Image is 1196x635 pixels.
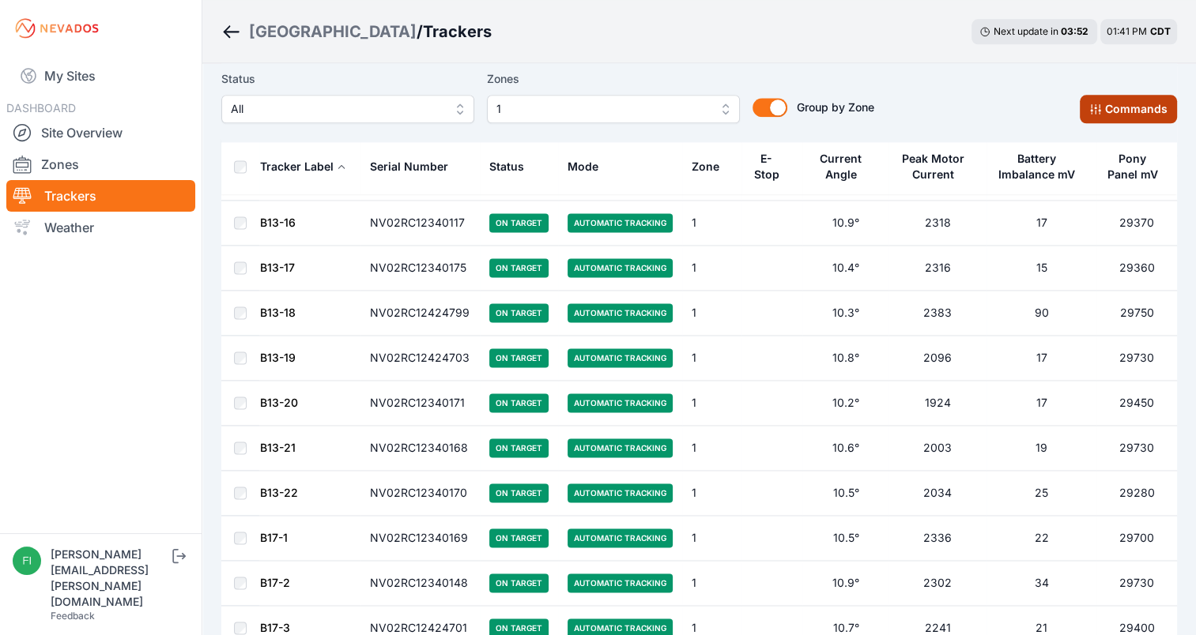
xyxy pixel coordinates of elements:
[260,576,290,589] a: B17-2
[360,426,480,471] td: NV02RC12340168
[260,486,298,499] a: B13-22
[6,117,195,148] a: Site Overview
[260,396,298,409] a: B13-20
[802,381,889,426] td: 10.2°
[489,393,549,412] span: On Target
[802,471,889,516] td: 10.5°
[889,246,986,291] td: 2316
[682,561,741,606] td: 1
[996,151,1077,182] div: Battery Imbalance mV
[1096,201,1177,246] td: 29370
[889,381,986,426] td: 1924
[1096,516,1177,561] td: 29700
[568,573,673,592] span: Automatic Tracking
[1106,140,1168,194] button: Pony Panel mV
[489,528,549,547] span: On Target
[692,159,719,175] div: Zone
[682,471,741,516] td: 1
[260,261,295,274] a: B13-17
[994,25,1058,37] span: Next update in
[51,610,95,622] a: Feedback
[568,159,598,175] div: Mode
[802,246,889,291] td: 10.4°
[682,291,741,336] td: 1
[6,101,76,115] span: DASHBOARD
[13,547,41,575] img: fidel.lopez@prim.com
[682,426,741,471] td: 1
[1150,25,1171,37] span: CDT
[802,201,889,246] td: 10.9°
[489,348,549,367] span: On Target
[751,151,782,182] div: E-Stop
[568,393,673,412] span: Automatic Tracking
[370,159,448,175] div: Serial Number
[987,336,1097,381] td: 17
[996,140,1088,194] button: Battery Imbalance mV
[6,212,195,243] a: Weather
[260,148,346,186] button: Tracker Label
[692,148,732,186] button: Zone
[489,438,549,457] span: On Target
[568,348,673,367] span: Automatic Tracking
[260,441,296,454] a: B13-21
[568,213,673,232] span: Automatic Tracking
[987,201,1097,246] td: 17
[360,291,480,336] td: NV02RC12424799
[13,16,101,41] img: Nevados
[751,140,793,194] button: E-Stop
[1096,426,1177,471] td: 29730
[249,21,417,43] a: [GEOGRAPHIC_DATA]
[221,11,492,52] nav: Breadcrumb
[51,547,169,610] div: [PERSON_NAME][EMAIL_ADDRESS][PERSON_NAME][DOMAIN_NAME]
[489,148,537,186] button: Status
[6,148,195,180] a: Zones
[1096,246,1177,291] td: 29360
[682,336,741,381] td: 1
[1106,151,1158,182] div: Pony Panel mV
[797,100,874,114] span: Group by Zone
[802,291,889,336] td: 10.3°
[812,151,869,182] div: Current Angle
[889,426,986,471] td: 2003
[987,426,1097,471] td: 19
[489,573,549,592] span: On Target
[1096,291,1177,336] td: 29750
[889,516,986,561] td: 2336
[568,258,673,277] span: Automatic Tracking
[260,306,296,319] a: B13-18
[568,148,611,186] button: Mode
[489,258,549,277] span: On Target
[1096,561,1177,606] td: 29730
[496,100,708,118] span: 1
[802,426,889,471] td: 10.6°
[260,351,296,364] a: B13-19
[360,561,480,606] td: NV02RC12340148
[568,438,673,457] span: Automatic Tracking
[489,303,549,322] span: On Target
[568,528,673,547] span: Automatic Tracking
[1096,336,1177,381] td: 29730
[260,621,290,634] a: B17-3
[489,159,524,175] div: Status
[987,246,1097,291] td: 15
[423,21,492,43] h3: Trackers
[889,291,986,336] td: 2383
[802,561,889,606] td: 10.9°
[1107,25,1147,37] span: 01:41 PM
[487,95,740,123] button: 1
[889,336,986,381] td: 2096
[260,159,334,175] div: Tracker Label
[1061,25,1089,38] div: 03 : 52
[802,516,889,561] td: 10.5°
[489,483,549,502] span: On Target
[231,100,443,118] span: All
[360,516,480,561] td: NV02RC12340169
[360,201,480,246] td: NV02RC12340117
[987,291,1097,336] td: 90
[1096,381,1177,426] td: 29450
[221,70,474,88] label: Status
[370,148,461,186] button: Serial Number
[682,516,741,561] td: 1
[568,483,673,502] span: Automatic Tracking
